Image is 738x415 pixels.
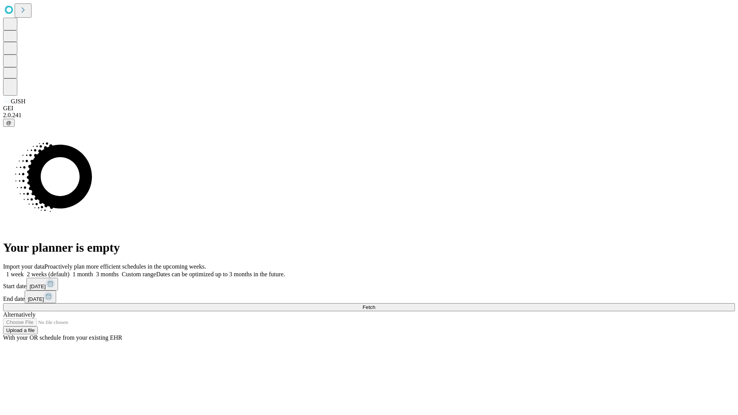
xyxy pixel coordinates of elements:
span: 2 weeks (default) [27,271,70,277]
span: 1 week [6,271,24,277]
span: Custom range [122,271,156,277]
button: @ [3,119,15,127]
div: End date [3,290,735,303]
span: Import your data [3,263,45,270]
span: 3 months [96,271,119,277]
button: [DATE] [27,278,58,290]
span: Fetch [362,304,375,310]
span: [DATE] [30,284,46,289]
span: [DATE] [28,296,44,302]
span: 1 month [73,271,93,277]
h1: Your planner is empty [3,241,735,255]
button: Upload a file [3,326,38,334]
span: Proactively plan more efficient schedules in the upcoming weeks. [45,263,206,270]
button: [DATE] [25,290,56,303]
span: Alternatively [3,311,35,318]
span: @ [6,120,12,126]
button: Fetch [3,303,735,311]
div: 2.0.241 [3,112,735,119]
div: Start date [3,278,735,290]
span: GJSH [11,98,25,105]
span: Dates can be optimized up to 3 months in the future. [156,271,285,277]
div: GEI [3,105,735,112]
span: With your OR schedule from your existing EHR [3,334,122,341]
